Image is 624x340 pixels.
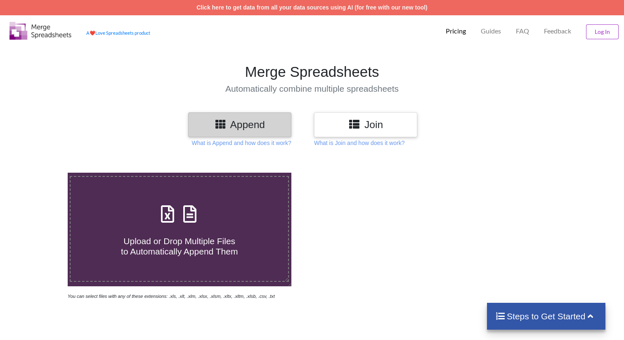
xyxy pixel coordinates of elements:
p: What is Append and how does it work? [192,139,291,147]
span: heart [90,30,95,36]
h3: Join [320,119,411,131]
p: Pricing [446,27,466,36]
span: Feedback [544,28,571,34]
p: FAQ [516,27,529,36]
i: You can select files with any of these extensions: .xls, .xlt, .xlm, .xlsx, .xlsm, .xltx, .xltm, ... [68,294,275,299]
h4: Steps to Get Started [495,311,597,321]
p: Guides [481,27,501,36]
p: What is Join and how does it work? [314,139,404,147]
a: AheartLove Spreadsheets product [86,30,150,36]
h3: Append [194,119,285,131]
a: Click here to get data from all your data sources using AI (for free with our new tool) [196,4,428,11]
img: Logo.png [9,22,71,40]
button: Log In [586,24,619,39]
span: Upload or Drop Multiple Files to Automatically Append Them [121,236,238,256]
